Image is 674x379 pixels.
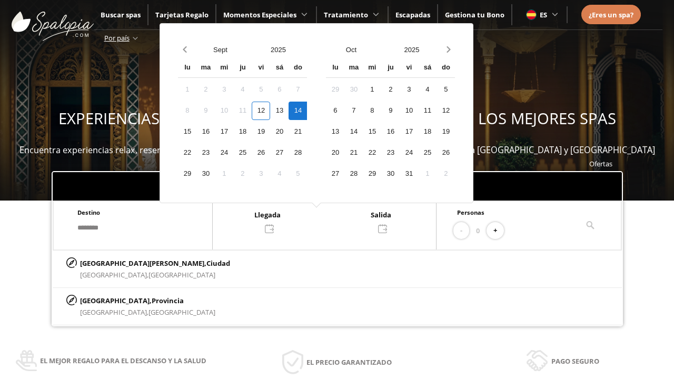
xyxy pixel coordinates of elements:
div: 8 [178,102,196,120]
a: ¿Eres un spa? [589,9,633,21]
button: Next month [442,41,455,59]
button: Open months overlay [321,41,381,59]
div: 28 [289,144,307,162]
div: ma [344,59,363,77]
span: [GEOGRAPHIC_DATA], [80,307,148,317]
span: Buscar spas [101,10,141,19]
div: 12 [252,102,270,120]
div: 8 [363,102,381,120]
div: 21 [344,144,363,162]
div: sá [418,59,437,77]
div: Calendar wrapper [178,59,307,183]
div: 22 [363,144,381,162]
div: 14 [289,102,307,120]
button: Open years overlay [381,41,442,59]
span: [GEOGRAPHIC_DATA], [80,270,148,280]
button: Previous month [178,41,191,59]
div: lu [326,59,344,77]
div: 23 [196,144,215,162]
div: 7 [344,102,363,120]
span: Pago seguro [551,355,599,367]
div: 19 [437,123,455,141]
div: 9 [381,102,400,120]
div: 23 [381,144,400,162]
div: 28 [344,165,363,183]
div: 30 [381,165,400,183]
div: 17 [215,123,233,141]
div: 18 [233,123,252,141]
div: 25 [418,144,437,162]
div: 5 [289,165,307,183]
span: 0 [476,225,480,236]
span: Tarjetas Regalo [155,10,209,19]
div: 25 [233,144,252,162]
div: mi [363,59,381,77]
div: 3 [215,81,233,99]
span: [GEOGRAPHIC_DATA] [148,270,215,280]
span: Destino [77,208,100,216]
div: 12 [437,102,455,120]
div: 10 [400,102,418,120]
a: Escapadas [395,10,430,19]
div: 1 [418,165,437,183]
button: - [453,222,469,240]
div: 15 [363,123,381,141]
div: 11 [418,102,437,120]
a: Ofertas [589,159,612,168]
div: 20 [326,144,344,162]
div: ju [233,59,252,77]
div: 1 [363,81,381,99]
a: Gestiona tu Bono [445,10,504,19]
div: 6 [326,102,344,120]
div: 14 [344,123,363,141]
div: ju [381,59,400,77]
div: lu [178,59,196,77]
div: 2 [381,81,400,99]
div: 21 [289,123,307,141]
div: 13 [326,123,344,141]
div: 10 [215,102,233,120]
div: 29 [178,165,196,183]
div: 18 [418,123,437,141]
span: Ciudad [206,258,230,268]
div: 24 [215,144,233,162]
div: 27 [270,144,289,162]
button: + [487,222,504,240]
div: 30 [196,165,215,183]
span: El precio garantizado [306,356,392,368]
div: 31 [400,165,418,183]
div: 29 [326,81,344,99]
div: Calendar days [178,81,307,183]
div: Calendar wrapper [326,59,455,183]
div: 16 [381,123,400,141]
div: 11 [233,102,252,120]
div: 2 [437,165,455,183]
div: 30 [344,81,363,99]
div: 2 [196,81,215,99]
div: 17 [400,123,418,141]
p: [GEOGRAPHIC_DATA][PERSON_NAME], [80,257,230,269]
button: Open years overlay [249,41,307,59]
div: mi [215,59,233,77]
div: 4 [418,81,437,99]
div: 5 [437,81,455,99]
span: EXPERIENCIAS WELLNESS PARA REGALAR Y DISFRUTAR EN LOS MEJORES SPAS [58,108,616,129]
div: 24 [400,144,418,162]
div: 26 [252,144,270,162]
span: Provincia [152,296,184,305]
div: do [437,59,455,77]
div: 4 [233,81,252,99]
span: Encuentra experiencias relax, reserva bonos spas y escapadas wellness para disfrutar en más de 40... [19,144,655,156]
div: 13 [270,102,289,120]
div: 6 [270,81,289,99]
div: 20 [270,123,289,141]
span: Por país [104,33,130,43]
div: 3 [400,81,418,99]
div: vi [252,59,270,77]
span: ¿Eres un spa? [589,10,633,19]
div: 7 [289,81,307,99]
div: ma [196,59,215,77]
div: 2 [233,165,252,183]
